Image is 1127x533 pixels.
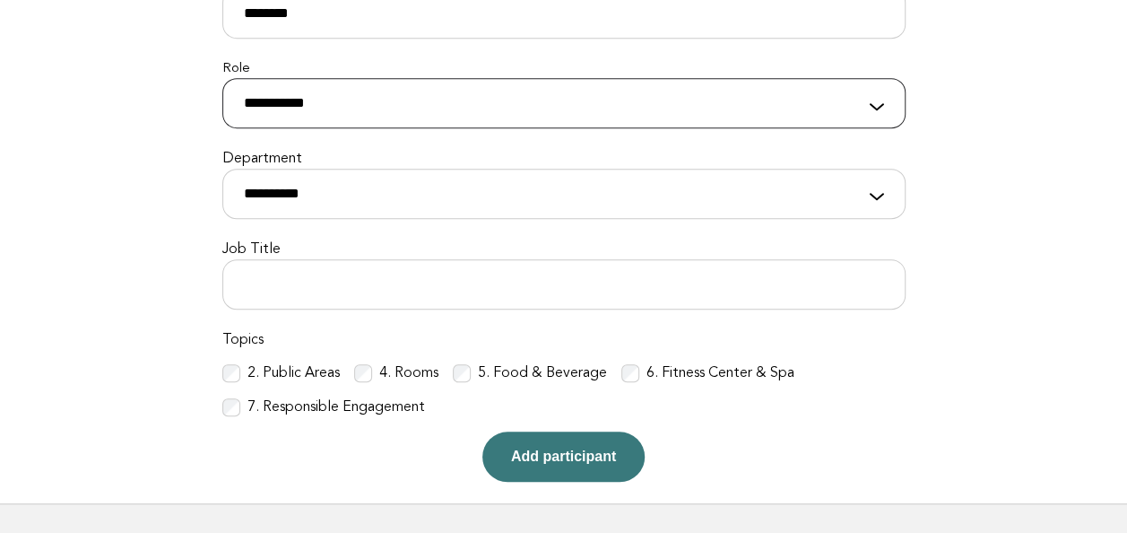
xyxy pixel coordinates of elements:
[222,150,906,169] label: Department
[247,364,340,383] label: 2. Public Areas
[379,364,438,383] label: 4. Rooms
[478,364,607,383] label: 5. Food & Beverage
[482,432,645,482] button: Add participant
[247,398,425,417] label: 7. Responsible Engagement
[646,364,794,383] label: 6. Fitness Center & Spa
[222,240,906,259] label: Job Title
[222,331,906,350] label: Topics
[222,60,906,78] label: Role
